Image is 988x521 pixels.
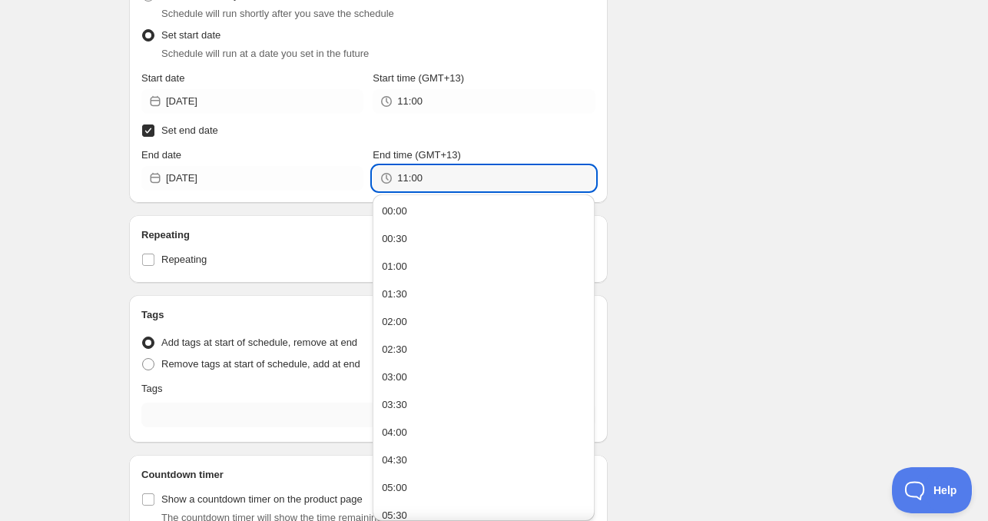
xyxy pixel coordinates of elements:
[161,124,218,136] span: Set end date
[141,149,181,161] span: End date
[382,453,407,468] div: 04:30
[377,254,590,279] button: 01:00
[382,287,407,302] div: 01:30
[382,204,407,219] div: 00:00
[377,476,590,500] button: 05:00
[161,358,360,370] span: Remove tags at start of schedule, add at end
[382,314,407,330] div: 02:00
[161,337,357,348] span: Add tags at start of schedule, remove at end
[377,420,590,445] button: 04:00
[382,480,407,496] div: 05:00
[161,493,363,505] span: Show a countdown timer on the product page
[382,397,407,413] div: 03:30
[382,425,407,440] div: 04:00
[377,393,590,417] button: 03:30
[377,365,590,390] button: 03:00
[377,282,590,307] button: 01:30
[377,227,590,251] button: 00:30
[377,448,590,473] button: 04:30
[161,29,220,41] span: Set start date
[161,48,369,59] span: Schedule will run at a date you set in the future
[377,310,590,334] button: 02:00
[141,72,184,84] span: Start date
[382,342,407,357] div: 02:30
[382,259,407,274] div: 01:00
[373,72,464,84] span: Start time (GMT+13)
[382,370,407,385] div: 03:00
[141,227,595,243] h2: Repeating
[892,467,973,513] iframe: Toggle Customer Support
[141,307,595,323] h2: Tags
[161,8,394,19] span: Schedule will run shortly after you save the schedule
[373,149,461,161] span: End time (GMT+13)
[161,254,207,265] span: Repeating
[382,231,407,247] div: 00:30
[141,381,162,397] p: Tags
[377,199,590,224] button: 00:00
[377,337,590,362] button: 02:30
[141,467,595,483] h2: Countdown timer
